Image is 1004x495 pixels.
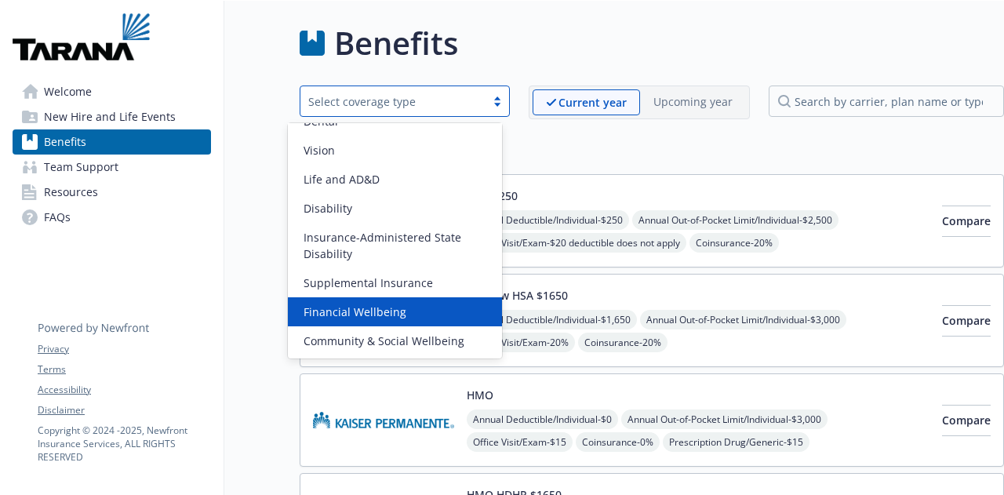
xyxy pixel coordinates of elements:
[308,93,478,110] div: Select coverage type
[300,138,1004,162] h2: Medical
[769,86,1004,117] input: search by carrier, plan name or type
[640,310,846,329] span: Annual Out-of-Pocket Limit/Individual - $3,000
[38,383,210,397] a: Accessibility
[304,142,335,158] span: Vision
[44,155,118,180] span: Team Support
[467,333,575,352] span: Office Visit/Exam - 20%
[304,333,464,349] span: Community & Social Wellbeing
[942,405,991,436] button: Compare
[663,432,809,452] span: Prescription Drug/Generic - $15
[467,210,629,230] span: Annual Deductible/Individual - $250
[467,287,568,304] button: HDHP w HSA $1650
[653,93,733,110] p: Upcoming year
[44,205,71,230] span: FAQs
[304,304,406,320] span: Financial Wellbeing
[38,362,210,377] a: Terms
[13,79,211,104] a: Welcome
[44,180,98,205] span: Resources
[13,180,211,205] a: Resources
[689,233,779,253] span: Coinsurance - 20%
[13,129,211,155] a: Benefits
[13,155,211,180] a: Team Support
[304,275,433,291] span: Supplemental Insurance
[304,229,493,262] span: Insurance-Administered State Disability
[467,233,686,253] span: Office Visit/Exam - $20 deductible does not apply
[632,210,838,230] span: Annual Out-of-Pocket Limit/Individual - $2,500
[334,20,458,67] h1: Benefits
[313,387,454,453] img: Kaiser Permanente Insurance Company carrier logo
[467,409,618,429] span: Annual Deductible/Individual - $0
[640,89,746,115] span: Upcoming year
[467,387,493,403] button: HMO
[304,171,380,187] span: Life and AD&D
[621,409,828,429] span: Annual Out-of-Pocket Limit/Individual - $3,000
[44,129,86,155] span: Benefits
[467,310,637,329] span: Annual Deductible/Individual - $1,650
[467,432,573,452] span: Office Visit/Exam - $15
[304,200,352,217] span: Disability
[942,213,991,228] span: Compare
[942,413,991,428] span: Compare
[38,342,210,356] a: Privacy
[38,424,210,464] p: Copyright © 2024 - 2025 , Newfront Insurance Services, ALL RIGHTS RESERVED
[38,403,210,417] a: Disclaimer
[942,206,991,237] button: Compare
[558,94,627,111] p: Current year
[13,205,211,230] a: FAQs
[13,104,211,129] a: New Hire and Life Events
[942,313,991,328] span: Compare
[576,432,660,452] span: Coinsurance - 0%
[942,305,991,337] button: Compare
[578,333,668,352] span: Coinsurance - 20%
[44,79,92,104] span: Welcome
[44,104,176,129] span: New Hire and Life Events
